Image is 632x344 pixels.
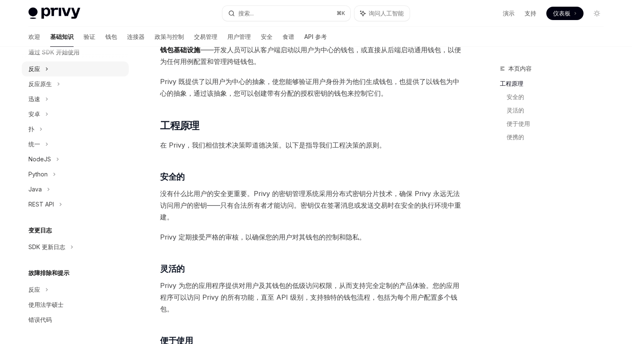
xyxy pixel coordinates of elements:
[222,6,350,21] button: 搜索...⌘K
[28,65,40,72] font: 反应
[238,10,254,17] font: 搜索...
[50,33,74,40] font: 基础知识
[507,117,610,130] a: 便于使用
[28,110,40,117] font: 安卓
[28,269,69,276] font: 故障排除和提示
[28,243,65,250] font: SDK 更新日志
[155,33,184,40] font: 政策与控制
[194,27,217,47] a: 交易管理
[28,301,64,308] font: 使用法学硕士
[500,80,523,87] font: 工程原理
[354,6,410,21] button: 询问人工智能
[227,27,251,47] a: 用户管理
[127,27,145,47] a: 连接器
[28,227,52,234] font: 变更日志
[507,93,524,100] font: 安全的
[28,33,40,40] font: 欢迎
[50,27,74,47] a: 基础知识
[503,10,515,17] font: 演示
[28,316,52,323] font: 错误代码
[283,33,294,40] font: 食谱
[28,201,54,208] font: REST API
[553,10,571,17] font: 仪表板
[28,95,40,102] font: 迅速
[160,77,459,97] font: Privy 既提供了以用户为中心的抽象，使您能够验证用户身份并为他们生成钱包，也提供了以钱包为中心的抽象，通过该抽象，您可以创建带有分配的授权密钥的钱包来控制它们。
[160,141,386,149] font: 在 Privy，我们相信技术决策即道德决策。以下是指导我们工程决策的原则。
[283,27,294,47] a: 食谱
[160,281,459,313] font: Privy 为您的应用程序提供对用户及其钱包的低级访问权限，从而支持完全定制的产品体验。您的应用程序可以访问 Privy 的所有功能，直至 API 级别，支持独特的钱包流程，包括为每个用户配置多...
[336,10,341,16] font: ⌘
[261,27,273,47] a: 安全
[194,33,217,40] font: 交易管理
[507,107,524,114] font: 灵活的
[590,7,604,20] button: 切换暗模式
[127,33,145,40] font: 连接器
[507,104,610,117] a: 灵活的
[160,264,185,274] font: 灵活的
[500,77,610,90] a: 工程原理
[503,9,515,18] a: 演示
[28,186,42,193] font: Java
[28,8,80,19] img: 灯光标志
[28,80,52,87] font: 反应原生
[28,171,48,178] font: Python
[369,10,404,17] font: 询问人工智能
[508,65,532,72] font: 本页内容
[105,33,117,40] font: 钱包
[507,133,524,140] font: 便携的
[28,27,40,47] a: 欢迎
[304,27,327,47] a: API 参考
[341,10,345,16] font: K
[28,140,40,148] font: 统一
[160,120,199,132] font: 工程原理
[507,130,610,144] a: 便携的
[160,46,200,54] font: 钱包基础设施
[84,33,95,40] font: 验证
[525,9,536,18] a: 支持
[160,172,185,182] font: 安全的
[227,33,251,40] font: 用户管理
[261,33,273,40] font: 安全
[525,10,536,17] font: 支持
[160,189,461,221] font: 没有什么比用户的安全更重要。Privy 的密钥管理系统采用分布式密钥分片技术，确保 Privy 永远无法访问用户的密钥——只有合法所有者才能访问。密钥仅在签署消息或发送交易时在安全的执行环境中重建。
[28,125,34,133] font: 扑
[155,27,184,47] a: 政策与控制
[546,7,584,20] a: 仪表板
[28,155,51,163] font: NodeJS
[160,233,366,241] font: Privy 定期接受严格的审核，以确保您的用户对其钱包的控制和隐私。
[507,120,530,127] font: 便于使用
[507,90,610,104] a: 安全的
[84,27,95,47] a: 验证
[28,286,40,293] font: 反应
[304,33,327,40] font: API 参考
[22,312,129,327] a: 错误代码
[105,27,117,47] a: 钱包
[22,297,129,312] a: 使用法学硕士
